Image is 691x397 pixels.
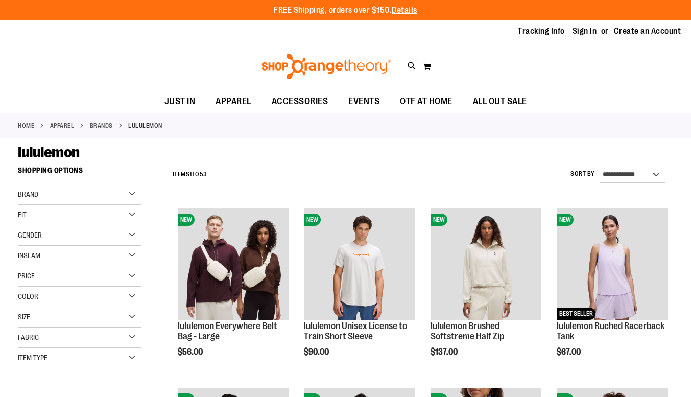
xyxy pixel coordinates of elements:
[304,321,407,341] a: lululemon Unisex License to Train Short Sleeve
[173,203,294,383] div: product
[557,308,595,320] span: BEST SELLER
[400,90,452,113] span: OTF AT HOME
[18,272,35,280] span: Price
[348,90,379,113] span: EVENTS
[518,26,565,37] a: Tracking Info
[299,203,420,383] div: product
[260,54,392,79] img: Shop Orangetheory
[178,347,204,357] span: $56.00
[18,333,39,341] span: Fabric
[178,214,195,226] span: NEW
[128,121,162,130] strong: lululemon
[18,292,38,300] span: Color
[18,121,34,130] a: Home
[18,354,47,362] span: Item Type
[272,90,328,113] span: ACCESSORIES
[557,347,582,357] span: $67.00
[18,211,27,219] span: Fit
[178,208,289,320] img: lululemon Everywhere Belt Bag - Large
[164,90,196,113] span: JUST IN
[425,203,547,383] div: product
[178,208,289,321] a: lululemon Everywhere Belt Bag - LargeNEW
[304,214,321,226] span: NEW
[557,208,668,320] img: lululemon Ruched Racerback Tank
[573,26,597,37] a: Sign In
[614,26,681,37] a: Create an Account
[178,321,277,341] a: lululemon Everywhere Belt Bag - Large
[18,231,42,239] span: Gender
[392,6,417,15] a: Details
[216,90,251,113] span: APPAREL
[473,90,527,113] span: ALL OUT SALE
[304,347,330,357] span: $90.00
[431,321,504,341] a: lululemon Brushed Softstreme Half Zip
[431,208,542,321] a: lululemon Brushed Softstreme Half ZipNEW
[431,214,447,226] span: NEW
[552,203,673,383] div: product
[274,5,417,16] p: FREE Shipping, orders over $150.
[18,190,38,198] span: Brand
[18,251,40,260] span: Inseam
[431,347,459,357] span: $137.00
[189,171,192,178] span: 1
[90,121,113,130] a: BRANDS
[570,170,595,178] label: Sort By
[18,144,80,161] span: lululemon
[304,208,415,321] a: lululemon Unisex License to Train Short SleeveNEW
[18,161,141,184] strong: Shopping Options
[200,171,207,178] span: 53
[173,167,207,182] h2: Items to
[18,313,30,321] span: Size
[557,208,668,321] a: lululemon Ruched Racerback TankNEWBEST SELLER
[557,214,574,226] span: NEW
[304,208,415,320] img: lululemon Unisex License to Train Short Sleeve
[431,208,542,320] img: lululemon Brushed Softstreme Half Zip
[50,121,75,130] a: APPAREL
[557,321,664,341] a: lululemon Ruched Racerback Tank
